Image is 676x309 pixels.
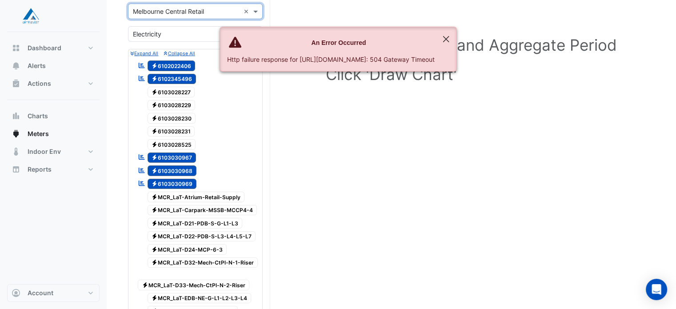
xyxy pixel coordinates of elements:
[151,295,158,301] fa-icon: Electricity
[142,281,148,288] fa-icon: Electricity
[28,147,61,156] span: Indoor Env
[7,284,100,302] button: Account
[138,166,146,174] fa-icon: Reportable
[7,39,100,57] button: Dashboard
[151,154,158,161] fa-icon: Electricity
[312,39,366,46] strong: An Error Occurred
[148,139,196,150] span: 6103028525
[12,147,20,156] app-icon: Indoor Env
[7,75,100,92] button: Actions
[148,205,257,216] span: MCR_LaT-Carpark-MSSB-MCCP4-4
[7,161,100,178] button: Reports
[7,143,100,161] button: Indoor Env
[148,87,195,97] span: 6103028227
[151,167,158,174] fa-icon: Electricity
[138,75,146,82] fa-icon: Reportable
[164,51,195,56] small: Collapse All
[12,79,20,88] app-icon: Actions
[148,60,196,71] span: 6102022406
[148,231,256,242] span: MCR_LaT-D22-PDB-S-L3-L4-L5-L7
[148,257,258,268] span: MCR_LaT-D32-Mech-CtPl-N-1-Riser
[151,246,158,253] fa-icon: Electricity
[12,129,20,138] app-icon: Meters
[151,193,158,200] fa-icon: Electricity
[148,100,196,111] span: 6103028229
[28,165,52,174] span: Reports
[12,165,20,174] app-icon: Reports
[151,259,158,266] fa-icon: Electricity
[7,107,100,125] button: Charts
[148,192,245,202] span: MCR_LaT-Atrium-Retail-Supply
[151,128,158,135] fa-icon: Electricity
[148,293,252,304] span: MCR_LaT-EDB-NE-G-L1-L2-L3-L4
[12,112,20,120] app-icon: Charts
[148,179,197,189] span: 6103030969
[244,7,251,16] span: Clear
[151,141,158,148] fa-icon: Electricity
[151,207,158,213] fa-icon: Electricity
[138,61,146,69] fa-icon: Reportable
[151,76,158,82] fa-icon: Electricity
[148,244,227,255] span: MCR_LaT-D24-MCP-6-3
[151,181,158,187] fa-icon: Electricity
[148,152,196,163] span: 6103030967
[227,55,435,64] div: Http failure response for [URL][DOMAIN_NAME]: 504 Gateway Timeout
[138,153,146,161] fa-icon: Reportable
[12,44,20,52] app-icon: Dashboard
[148,113,196,124] span: 6103028230
[148,165,197,176] span: 6103030968
[28,112,48,120] span: Charts
[12,61,20,70] app-icon: Alerts
[28,61,46,70] span: Alerts
[151,102,158,108] fa-icon: Electricity
[7,125,100,143] button: Meters
[148,74,196,84] span: 6102345496
[138,180,146,187] fa-icon: Reportable
[130,51,158,56] small: Expand All
[130,49,158,57] button: Expand All
[7,57,100,75] button: Alerts
[11,7,51,25] img: Company Logo
[164,49,195,57] button: Collapse All
[28,289,53,297] span: Account
[148,126,195,137] span: 6103028231
[151,88,158,95] fa-icon: Electricity
[151,220,158,226] fa-icon: Electricity
[151,115,158,121] fa-icon: Electricity
[28,129,49,138] span: Meters
[151,62,158,69] fa-icon: Electricity
[148,218,243,229] span: MCR_LaT-D21-PDB-S-G-L1-L3
[646,279,667,300] div: Open Intercom Messenger
[138,280,249,290] span: MCR_LaT-D33-Mech-CtPl-N-2-Riser
[151,233,158,240] fa-icon: Electricity
[28,79,51,88] span: Actions
[436,27,456,51] button: Close
[28,44,61,52] span: Dashboard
